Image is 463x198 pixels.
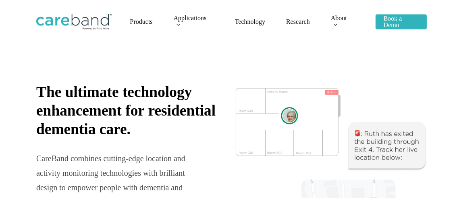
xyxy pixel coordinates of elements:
a: Applications [174,15,214,28]
a: Products [130,19,153,25]
span: Technology [235,18,265,25]
a: Book a Demo [376,15,427,28]
span: Research [286,18,310,25]
span: Applications [174,15,207,21]
img: CareBand [36,14,112,30]
span: Products [130,18,153,25]
a: Technology [235,19,265,25]
a: Research [286,19,310,25]
span: About [331,15,347,21]
span: Book a Demo [384,15,402,28]
span: The ultimate technology enhancement for residential dementia care. [36,84,216,137]
a: About [331,15,355,28]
